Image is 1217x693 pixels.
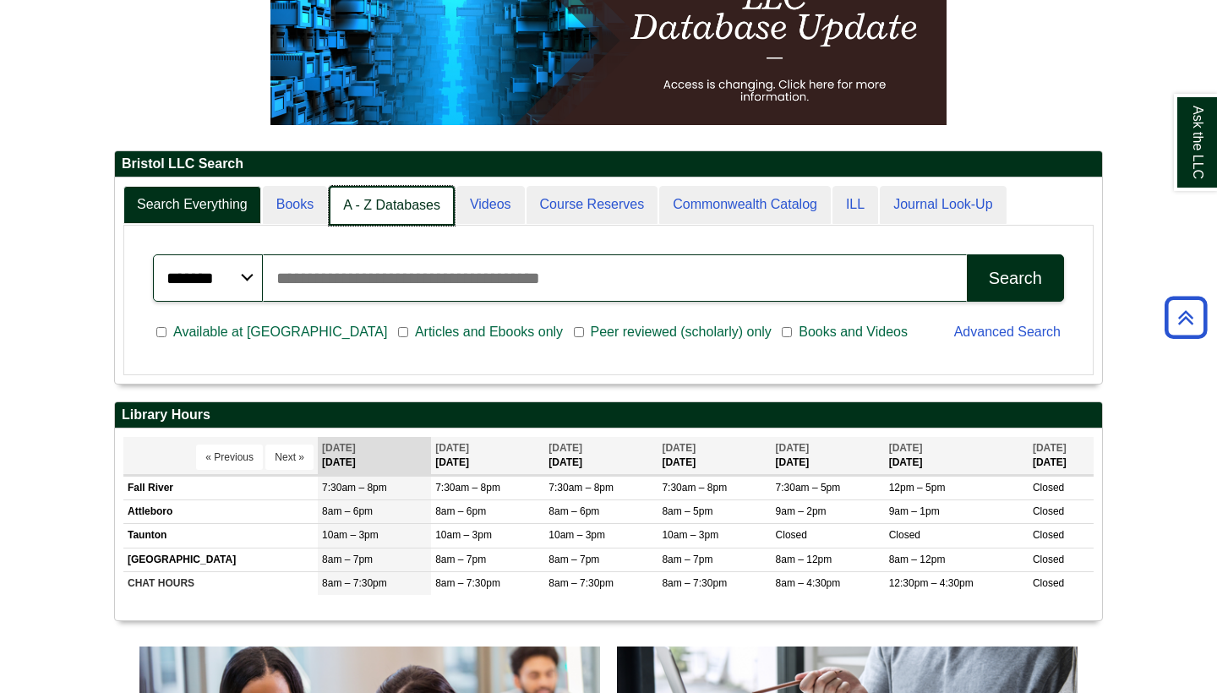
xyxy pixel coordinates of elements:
span: 9am – 2pm [776,505,827,517]
td: Taunton [123,524,318,548]
span: Peer reviewed (scholarly) only [584,322,778,342]
span: 8am – 6pm [322,505,373,517]
span: [DATE] [435,442,469,454]
span: 10am – 3pm [435,529,492,541]
td: Attleboro [123,500,318,524]
span: 12pm – 5pm [889,482,946,494]
td: [GEOGRAPHIC_DATA] [123,548,318,571]
a: Commonwealth Catalog [659,186,831,224]
span: 8am – 7pm [662,554,712,565]
td: Fall River [123,477,318,500]
span: Closed [776,529,807,541]
h2: Library Hours [115,402,1102,428]
a: Advanced Search [954,325,1061,339]
span: 12:30pm – 4:30pm [889,577,974,589]
th: [DATE] [1029,437,1094,475]
span: 8am – 12pm [776,554,832,565]
span: 8am – 7:30pm [662,577,727,589]
h2: Bristol LLC Search [115,151,1102,177]
span: Closed [1033,577,1064,589]
span: 8am – 12pm [889,554,946,565]
span: 7:30am – 8pm [435,482,500,494]
button: Next » [265,445,314,470]
span: Closed [1033,505,1064,517]
input: Articles and Ebooks only [398,325,408,340]
a: A - Z Databases [329,186,455,226]
th: [DATE] [431,437,544,475]
th: [DATE] [772,437,885,475]
span: 8am – 7:30pm [322,577,387,589]
span: 10am – 3pm [662,529,718,541]
span: 7:30am – 8pm [322,482,387,494]
span: 8am – 6pm [435,505,486,517]
a: Search Everything [123,186,261,224]
span: 8am – 6pm [548,505,599,517]
span: 9am – 1pm [889,505,940,517]
span: 8am – 7pm [435,554,486,565]
span: 7:30am – 8pm [548,482,614,494]
a: Course Reserves [527,186,658,224]
a: Back to Top [1159,306,1213,329]
a: Journal Look-Up [880,186,1006,224]
span: 7:30am – 5pm [776,482,841,494]
span: 10am – 3pm [322,529,379,541]
th: [DATE] [544,437,658,475]
span: 8am – 5pm [662,505,712,517]
span: Closed [1033,529,1064,541]
input: Books and Videos [782,325,792,340]
span: 8am – 4:30pm [776,577,841,589]
span: [DATE] [322,442,356,454]
button: Search [967,254,1064,302]
span: 8am – 7pm [322,554,373,565]
span: 8am – 7:30pm [435,577,500,589]
div: Search [989,269,1042,288]
span: 8am – 7:30pm [548,577,614,589]
span: Available at [GEOGRAPHIC_DATA] [166,322,394,342]
span: 10am – 3pm [548,529,605,541]
a: Books [263,186,327,224]
a: ILL [832,186,878,224]
input: Available at [GEOGRAPHIC_DATA] [156,325,166,340]
span: [DATE] [776,442,810,454]
td: CHAT HOURS [123,571,318,595]
span: 8am – 7pm [548,554,599,565]
th: [DATE] [318,437,431,475]
span: Closed [1033,482,1064,494]
th: [DATE] [658,437,771,475]
span: [DATE] [1033,442,1067,454]
button: « Previous [196,445,263,470]
th: [DATE] [885,437,1029,475]
span: Articles and Ebooks only [408,322,570,342]
input: Peer reviewed (scholarly) only [574,325,584,340]
span: [DATE] [662,442,696,454]
span: Closed [1033,554,1064,565]
a: Videos [456,186,525,224]
span: [DATE] [548,442,582,454]
span: 7:30am – 8pm [662,482,727,494]
span: Closed [889,529,920,541]
span: [DATE] [889,442,923,454]
span: Books and Videos [792,322,914,342]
